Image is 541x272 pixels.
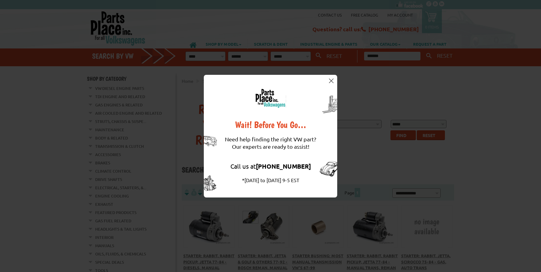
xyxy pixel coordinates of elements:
[255,89,286,108] img: logo
[225,176,316,184] div: *[DATE] to [DATE] 9-5 EST
[329,79,334,83] img: close
[230,162,311,170] a: Call us at[PHONE_NUMBER]
[225,120,316,129] div: Wait! Before You Go…
[256,162,311,170] strong: [PHONE_NUMBER]
[225,129,316,156] div: Need help finding the right VW part? Our experts are ready to assist!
